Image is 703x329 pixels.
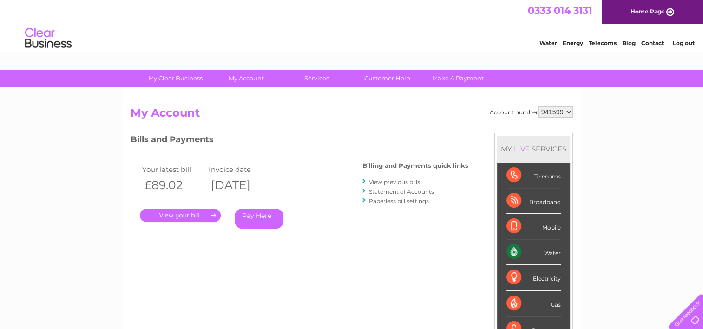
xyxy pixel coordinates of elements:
[672,39,694,46] a: Log out
[506,265,561,290] div: Electricity
[512,145,532,153] div: LIVE
[131,133,468,149] h3: Bills and Payments
[362,162,468,169] h4: Billing and Payments quick links
[131,106,573,124] h2: My Account
[506,188,561,214] div: Broadband
[369,197,429,204] a: Paperless bill settings
[506,291,561,316] div: Gas
[539,39,557,46] a: Water
[25,24,72,53] img: logo.png
[140,209,221,222] a: .
[563,39,583,46] a: Energy
[235,209,283,229] a: Pay Here
[506,163,561,188] div: Telecoms
[206,176,273,195] th: [DATE]
[206,163,273,176] td: Invoice date
[137,70,214,87] a: My Clear Business
[349,70,426,87] a: Customer Help
[641,39,664,46] a: Contact
[208,70,284,87] a: My Account
[369,188,434,195] a: Statement of Accounts
[528,5,592,16] a: 0333 014 3131
[589,39,617,46] a: Telecoms
[506,239,561,265] div: Water
[140,176,207,195] th: £89.02
[278,70,355,87] a: Services
[506,214,561,239] div: Mobile
[420,70,496,87] a: Make A Payment
[497,136,570,162] div: MY SERVICES
[140,163,207,176] td: Your latest bill
[369,178,420,185] a: View previous bills
[490,106,573,118] div: Account number
[132,5,572,45] div: Clear Business is a trading name of Verastar Limited (registered in [GEOGRAPHIC_DATA] No. 3667643...
[622,39,636,46] a: Blog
